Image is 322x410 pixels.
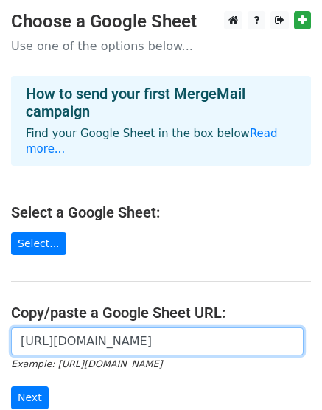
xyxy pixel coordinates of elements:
[11,327,304,355] input: Paste your Google Sheet URL here
[26,126,296,157] p: Find your Google Sheet in the box below
[11,386,49,409] input: Next
[248,339,322,410] iframe: Chat Widget
[26,85,296,120] h4: How to send your first MergeMail campaign
[11,304,311,322] h4: Copy/paste a Google Sheet URL:
[11,358,162,369] small: Example: [URL][DOMAIN_NAME]
[11,232,66,255] a: Select...
[11,11,311,32] h3: Choose a Google Sheet
[11,38,311,54] p: Use one of the options below...
[11,204,311,221] h4: Select a Google Sheet:
[26,127,278,156] a: Read more...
